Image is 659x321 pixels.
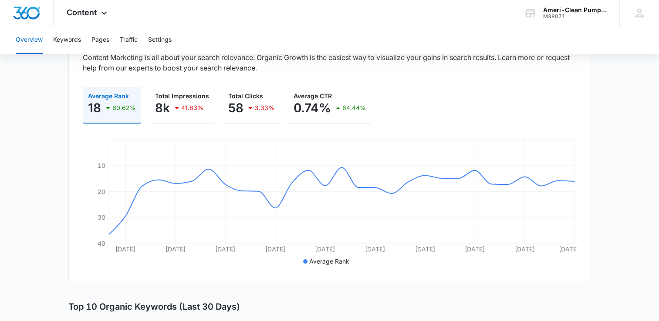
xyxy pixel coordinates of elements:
[309,257,349,265] span: Average Rank
[98,214,105,221] tspan: 30
[98,162,105,169] tspan: 10
[115,245,135,253] tspan: [DATE]
[342,105,366,111] p: 64.44%
[91,26,109,54] button: Pages
[68,301,240,312] h3: Top 10 Organic Keywords (Last 30 Days)
[155,92,209,100] span: Total Impressions
[98,240,105,247] tspan: 40
[67,8,97,17] span: Content
[98,187,105,195] tspan: 20
[255,105,274,111] p: 3.33%
[148,26,172,54] button: Settings
[165,245,185,253] tspan: [DATE]
[294,92,332,100] span: Average CTR
[88,101,101,115] p: 18
[543,13,607,20] div: account id
[155,101,170,115] p: 8k
[228,92,263,100] span: Total Clicks
[16,26,43,54] button: Overview
[83,52,577,73] p: Content Marketing is all about your search relevance. Organic Growth is the easiest way to visual...
[514,245,534,253] tspan: [DATE]
[294,101,331,115] p: 0.74%
[365,245,385,253] tspan: [DATE]
[112,105,136,111] p: 60.62%
[415,245,435,253] tspan: [DATE]
[88,92,129,100] span: Average Rank
[464,245,484,253] tspan: [DATE]
[120,26,138,54] button: Traffic
[181,105,203,111] p: 41.83%
[558,245,578,253] tspan: [DATE]
[315,245,335,253] tspan: [DATE]
[228,101,243,115] p: 58
[543,7,607,13] div: account name
[53,26,81,54] button: Keywords
[265,245,285,253] tspan: [DATE]
[215,245,235,253] tspan: [DATE]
